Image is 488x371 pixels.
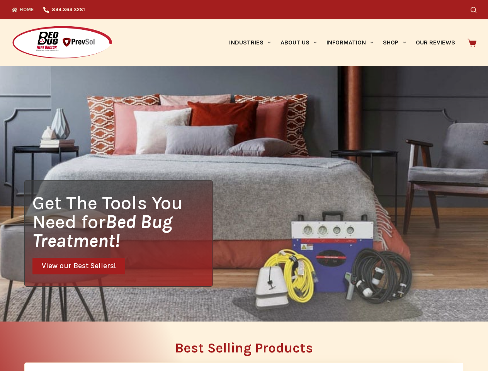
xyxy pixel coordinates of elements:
a: Information [322,19,378,66]
img: Prevsol/Bed Bug Heat Doctor [12,26,113,60]
a: Shop [378,19,411,66]
nav: Primary [224,19,460,66]
button: Search [471,7,476,13]
a: Our Reviews [411,19,460,66]
a: Industries [224,19,275,66]
a: View our Best Sellers! [32,258,125,274]
a: About Us [275,19,321,66]
h1: Get The Tools You Need for [32,193,213,250]
h2: Best Selling Products [24,341,464,355]
i: Bed Bug Treatment! [32,211,172,252]
span: View our Best Sellers! [42,262,116,270]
